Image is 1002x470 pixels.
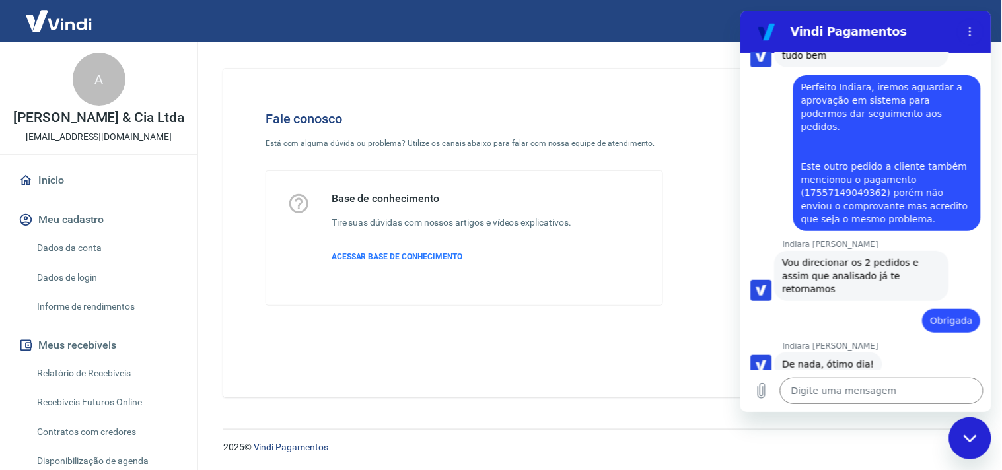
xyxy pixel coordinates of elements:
[266,111,663,127] h4: Fale conosco
[16,205,182,234] button: Meu cadastro
[32,264,182,291] a: Dados de login
[32,360,182,387] a: Relatório de Recebíveis
[13,111,184,125] p: [PERSON_NAME] & Cia Ltda
[949,417,991,459] iframe: Botão para abrir a janela de mensagens, conversa em andamento
[223,440,970,454] p: 2025 ©
[73,53,125,106] div: A
[32,293,182,320] a: Informe de rendimentos
[16,1,102,41] img: Vindi
[332,252,462,261] span: ACESSAR BASE DE CONHECIMENTO
[32,234,182,261] a: Dados da conta
[32,419,182,446] a: Contratos com credores
[266,137,663,149] p: Está com alguma dúvida ou problema? Utilize os canais abaixo para falar com nossa equipe de atend...
[32,389,182,416] a: Recebíveis Futuros Online
[26,130,172,144] p: [EMAIL_ADDRESS][DOMAIN_NAME]
[16,166,182,195] a: Início
[939,9,986,34] button: Sair
[332,216,571,230] h6: Tire suas dúvidas com nossos artigos e vídeos explicativos.
[16,331,182,360] button: Meus recebíveis
[740,11,991,412] iframe: Janela de mensagens
[332,251,571,263] a: ACESSAR BASE DE CONHECIMENTO
[254,442,328,452] a: Vindi Pagamentos
[332,192,571,205] h5: Base de conhecimento
[716,90,917,266] img: Fale conosco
